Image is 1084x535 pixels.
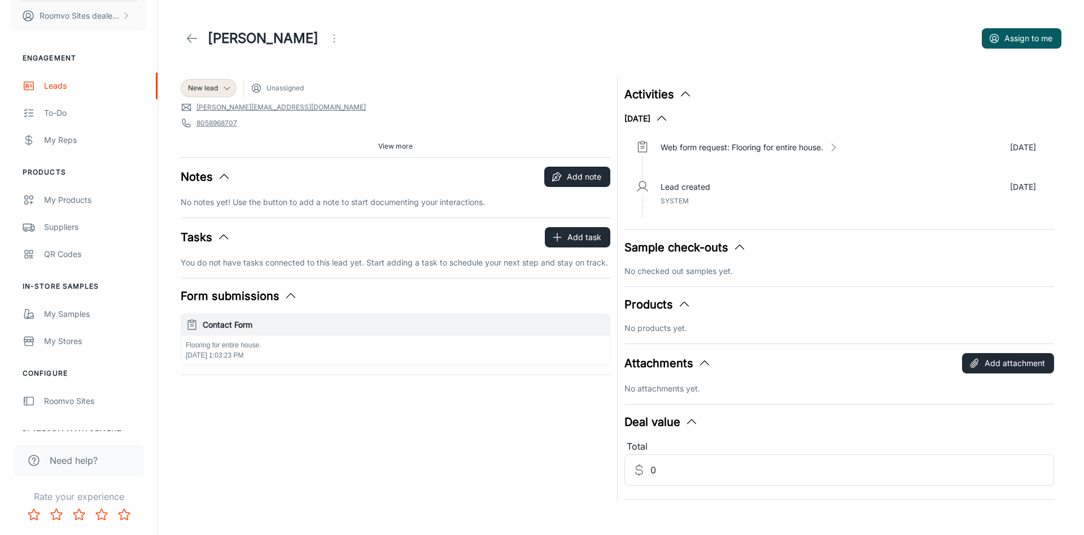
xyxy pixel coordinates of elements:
div: New lead [181,79,237,97]
button: Assign to me [982,28,1061,49]
button: Sample check-outs [624,239,746,256]
div: Suppliers [44,221,146,233]
span: Unassigned [266,83,304,93]
a: 8058968707 [196,118,237,128]
button: Deal value [624,414,698,430]
p: Web form request: Flooring for entire house. [661,141,823,154]
div: Leads [44,80,146,92]
p: No notes yet! Use the button to add a note to start documenting your interactions. [181,196,610,208]
div: Roomvo Sites [44,395,146,407]
button: Rate 3 star [68,503,90,526]
span: System [661,197,689,205]
p: Rate your experience [9,490,148,503]
span: Need help? [50,454,98,467]
div: To-do [44,107,146,119]
p: No attachments yet. [624,382,1054,395]
p: [DATE] [1010,181,1036,193]
button: Contact FormFlooring for entire house.[DATE] 1:03:23 PM [181,314,610,365]
button: Activities [624,86,692,103]
button: Rate 5 star [113,503,135,526]
button: Notes [181,168,231,185]
p: You do not have tasks connected to this lead yet. Start adding a task to schedule your next step ... [181,256,610,269]
button: [DATE] [624,112,668,125]
span: View more [378,141,413,151]
button: Roomvo Sites dealer last name [11,1,146,31]
p: Flooring for entire house. [186,340,605,350]
span: [DATE] 1:03:23 PM [186,351,244,359]
button: Form submissions [181,288,298,305]
div: My Samples [44,308,146,320]
div: My Products [44,194,146,206]
p: No products yet. [624,322,1054,334]
p: Roomvo Sites dealer last name [40,10,119,22]
button: Rate 4 star [90,503,113,526]
button: Rate 2 star [45,503,68,526]
button: View more [374,138,417,155]
a: [PERSON_NAME][EMAIL_ADDRESS][DOMAIN_NAME] [196,102,366,112]
button: Attachments [624,355,711,372]
div: My Stores [44,335,146,347]
button: Tasks [181,229,230,246]
button: Add task [545,227,610,247]
button: Rate 1 star [23,503,45,526]
button: Open menu [323,27,346,50]
div: Total [624,440,1054,454]
h6: Contact Form [203,319,605,331]
button: Products [624,296,691,313]
p: No checked out samples yet. [624,265,1054,277]
button: Add note [544,167,610,187]
p: [DATE] [1010,141,1036,154]
button: Add attachment [962,353,1054,373]
p: Lead created [661,181,710,193]
div: My Reps [44,134,146,146]
div: QR Codes [44,248,146,260]
h1: [PERSON_NAME] [208,28,318,49]
span: New lead [188,83,218,93]
input: Estimated deal value [650,454,1054,486]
